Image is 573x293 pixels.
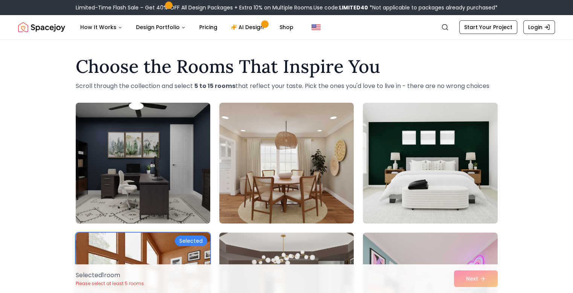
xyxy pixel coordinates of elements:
[18,15,555,39] nav: Global
[130,20,192,35] button: Design Portfolio
[76,281,144,287] p: Please select at least 5 rooms
[18,20,65,35] img: Spacejoy Logo
[459,20,517,34] a: Start Your Project
[76,271,144,280] p: Selected 1 room
[312,23,321,32] img: United States
[74,20,299,35] nav: Main
[72,100,214,227] img: Room room-1
[175,236,207,246] div: Selected
[363,103,497,224] img: Room room-3
[76,4,498,11] div: Limited-Time Flash Sale – Get 40% OFF All Design Packages + Extra 10% on Multiple Rooms.
[523,20,555,34] a: Login
[339,4,368,11] b: LIMITED40
[76,82,498,91] p: Scroll through the collection and select that reflect your taste. Pick the ones you'd love to liv...
[76,57,498,76] h1: Choose the Rooms That Inspire You
[74,20,128,35] button: How It Works
[274,20,299,35] a: Shop
[193,20,223,35] a: Pricing
[219,103,354,224] img: Room room-2
[225,20,272,35] a: AI Design
[194,82,235,90] strong: 5 to 15 rooms
[313,4,368,11] span: Use code:
[18,20,65,35] a: Spacejoy
[368,4,498,11] span: *Not applicable to packages already purchased*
